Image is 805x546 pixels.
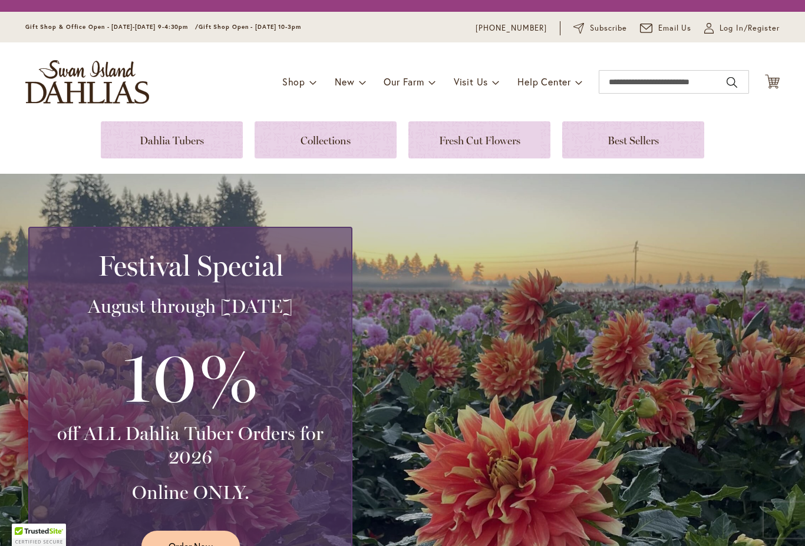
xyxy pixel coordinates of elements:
[44,422,337,469] h3: off ALL Dahlia Tuber Orders for 2026
[25,23,199,31] span: Gift Shop & Office Open - [DATE]-[DATE] 9-4:30pm /
[590,22,627,34] span: Subscribe
[454,75,488,88] span: Visit Us
[12,524,66,546] div: TrustedSite Certified
[476,22,547,34] a: [PHONE_NUMBER]
[384,75,424,88] span: Our Farm
[640,22,692,34] a: Email Us
[727,73,737,92] button: Search
[199,23,301,31] span: Gift Shop Open - [DATE] 10-3pm
[720,22,780,34] span: Log In/Register
[44,294,337,318] h3: August through [DATE]
[573,22,627,34] a: Subscribe
[44,330,337,422] h3: 10%
[25,60,149,104] a: store logo
[704,22,780,34] a: Log In/Register
[44,481,337,504] h3: Online ONLY.
[517,75,571,88] span: Help Center
[44,249,337,282] h2: Festival Special
[282,75,305,88] span: Shop
[335,75,354,88] span: New
[658,22,692,34] span: Email Us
